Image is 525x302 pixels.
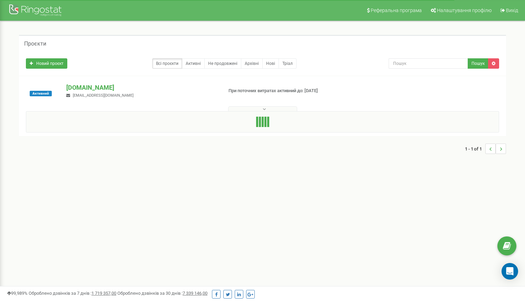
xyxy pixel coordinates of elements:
u: 7 339 146,00 [183,291,207,296]
div: Open Intercom Messenger [502,263,518,280]
a: Тріал [279,58,296,69]
span: Вихід [506,8,518,13]
span: Налаштування профілю [437,8,492,13]
a: Архівні [241,58,263,69]
span: Оброблено дзвінків за 30 днів : [117,291,207,296]
a: Не продовжені [204,58,241,69]
span: [EMAIL_ADDRESS][DOMAIN_NAME] [73,93,134,98]
span: Реферальна програма [371,8,422,13]
p: [DOMAIN_NAME] [66,83,217,92]
span: 1 - 1 of 1 [465,144,485,154]
span: Активний [30,91,52,96]
a: Новий проєкт [26,58,67,69]
a: Нові [262,58,279,69]
button: Пошук [468,58,488,69]
input: Пошук [389,58,468,69]
p: При поточних витратах активний до: [DATE] [229,88,339,94]
h5: Проєкти [24,41,46,47]
u: 1 719 357,00 [91,291,116,296]
a: Всі проєкти [152,58,182,69]
nav: ... [465,137,506,161]
a: Активні [182,58,205,69]
span: Оброблено дзвінків за 7 днів : [29,291,116,296]
span: 99,989% [7,291,28,296]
